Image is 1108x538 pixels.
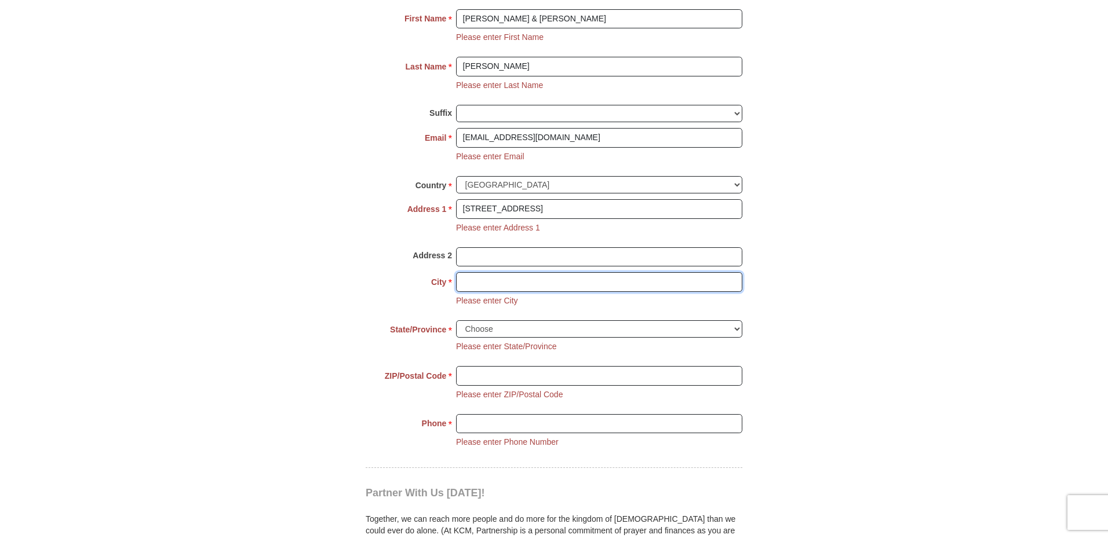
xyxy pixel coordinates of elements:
li: Please enter Address 1 [456,222,540,233]
strong: Address 2 [413,247,452,263]
strong: City [431,274,446,290]
li: Please enter Email [456,151,524,162]
li: Please enter City [456,295,518,306]
li: Please enter Phone Number [456,436,559,448]
strong: Email [425,130,446,146]
strong: First Name [404,10,446,27]
li: Please enter State/Province [456,341,557,352]
li: Please enter First Name [456,31,544,43]
li: Please enter ZIP/Postal Code [456,389,563,400]
strong: Last Name [406,58,447,75]
span: Partner With Us [DATE]! [366,487,485,499]
strong: Phone [422,415,447,431]
strong: Address 1 [407,201,447,217]
strong: ZIP/Postal Code [385,368,447,384]
strong: State/Province [390,321,446,338]
strong: Country [416,177,447,193]
strong: Suffix [429,105,452,121]
li: Please enter Last Name [456,79,543,91]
